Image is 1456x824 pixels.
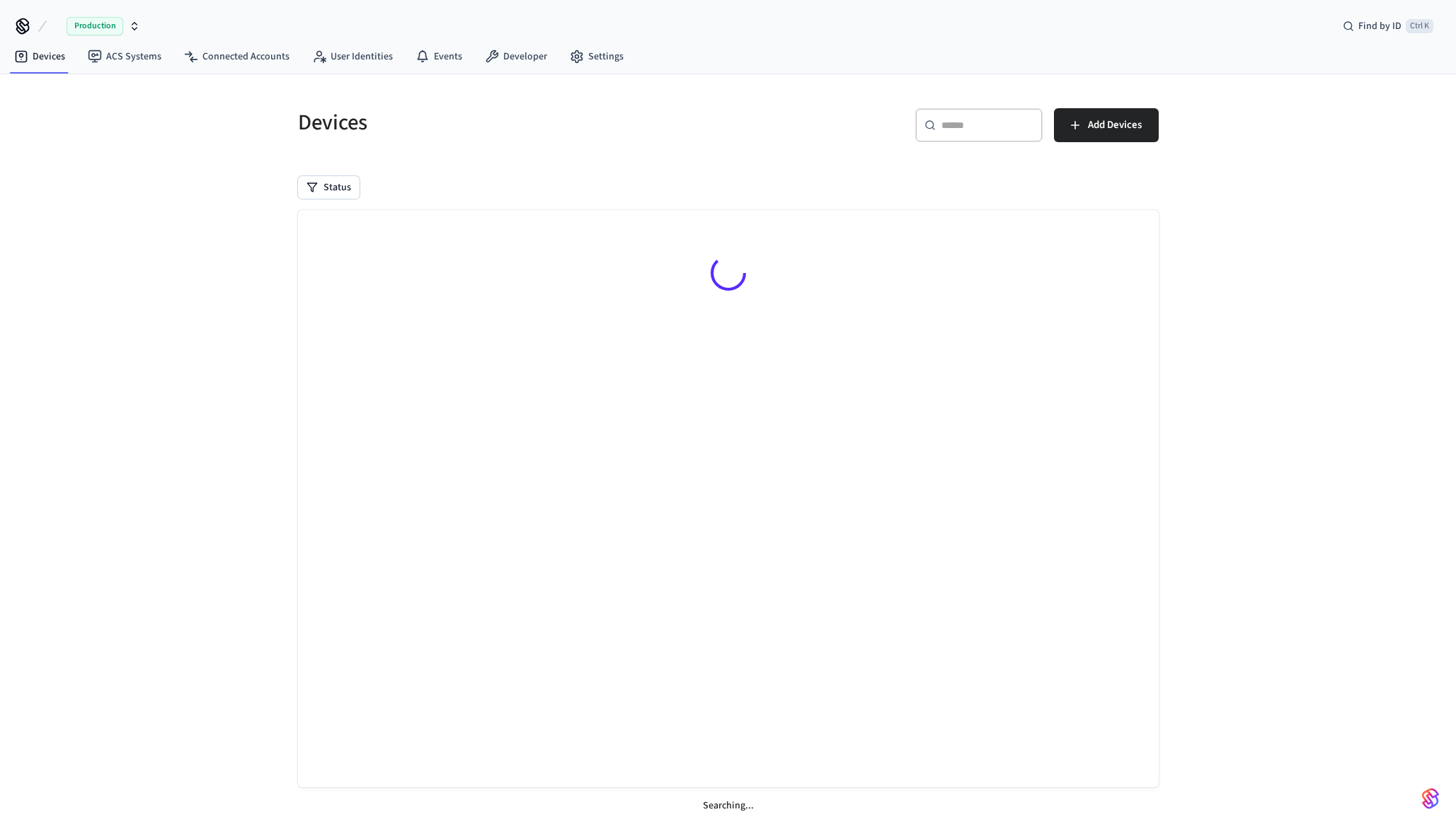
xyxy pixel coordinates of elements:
a: Devices [3,44,76,69]
span: Find by ID [1358,19,1401,33]
img: SeamLogoGradient.69752ec5.svg [1422,787,1439,810]
a: ACS Systems [76,44,173,69]
a: Connected Accounts [173,44,301,69]
span: Add Devices [1088,116,1142,134]
h5: Devices [298,108,720,137]
span: Ctrl K [1406,19,1433,33]
a: Events [404,44,474,69]
a: Settings [558,44,635,69]
a: User Identities [301,44,404,69]
button: Add Devices [1054,108,1159,142]
span: Production [67,17,123,35]
div: Find by IDCtrl K [1331,13,1445,39]
button: Status [298,176,360,199]
a: Developer [474,44,558,69]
